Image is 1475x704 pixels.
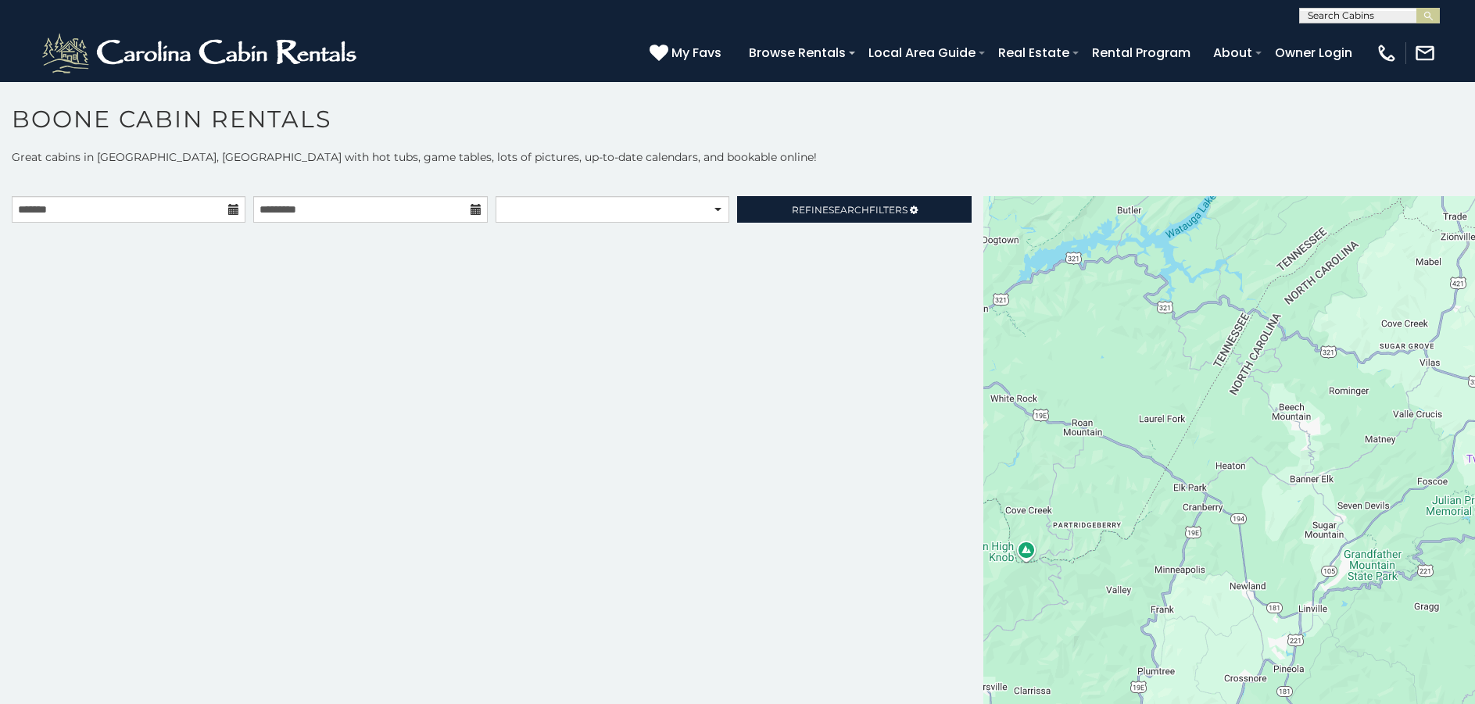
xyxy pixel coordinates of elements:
[792,204,908,216] span: Refine Filters
[990,39,1077,66] a: Real Estate
[1205,39,1260,66] a: About
[737,196,971,223] a: RefineSearchFilters
[671,43,721,63] span: My Favs
[829,204,869,216] span: Search
[650,43,725,63] a: My Favs
[1267,39,1360,66] a: Owner Login
[861,39,983,66] a: Local Area Guide
[741,39,854,66] a: Browse Rentals
[39,30,363,77] img: White-1-2.png
[1414,42,1436,64] img: mail-regular-white.png
[1376,42,1398,64] img: phone-regular-white.png
[1084,39,1198,66] a: Rental Program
